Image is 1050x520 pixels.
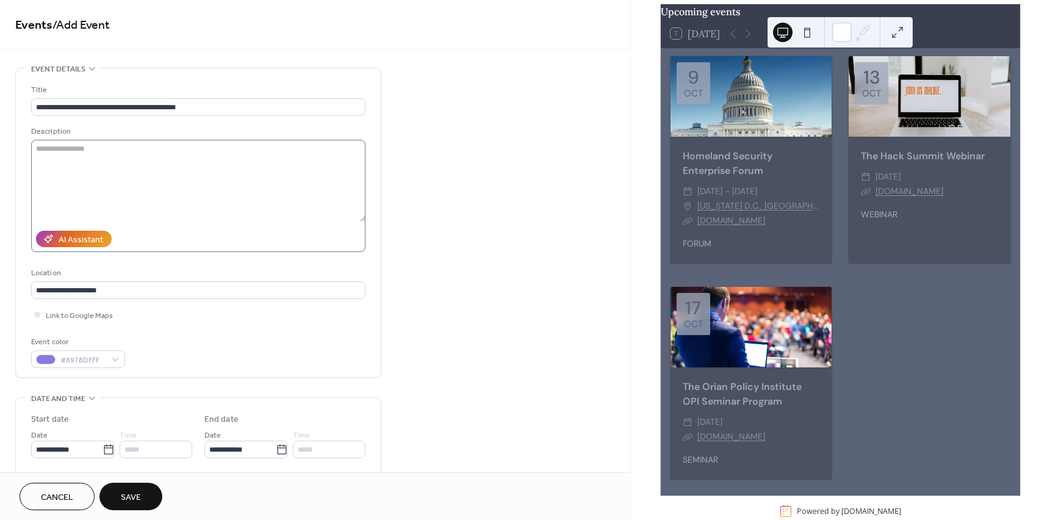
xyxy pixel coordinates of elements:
a: [DOMAIN_NAME] [697,215,765,226]
a: Events [15,13,52,37]
button: AI Assistant [36,231,112,247]
span: / Add Event [52,13,110,37]
div: WEBINAR [849,208,1010,221]
a: Homeland Security Enterprise Forum [683,150,772,177]
div: FORUM [671,237,832,250]
div: Oct [684,320,703,329]
div: Event color [31,336,123,348]
span: Link to Google Maps [46,309,113,322]
span: Event details [31,63,85,76]
div: Location [31,267,363,280]
button: Save [99,483,162,510]
span: Time [293,429,310,442]
div: Powered by [797,506,901,516]
div: ​ [861,184,871,199]
div: AI Assistant [59,234,103,247]
a: [DOMAIN_NAME] [841,506,901,516]
a: [DOMAIN_NAME] [876,186,943,197]
a: [DOMAIN_NAME] [697,431,765,442]
span: Date and time [31,392,85,405]
span: Date [31,429,48,442]
div: Start date [31,413,69,426]
span: [DATE] [876,170,901,184]
div: ​ [683,184,692,199]
a: [US_STATE] D.C., [GEOGRAPHIC_DATA], [GEOGRAPHIC_DATA] [697,199,820,214]
span: [DATE] [697,415,722,430]
div: SEMINAR [671,453,832,466]
button: Cancel [20,483,95,510]
div: Upcoming events [661,4,1020,19]
div: Description [31,125,363,138]
span: Save [121,491,141,504]
div: ​ [683,214,692,228]
div: Oct [684,89,703,98]
div: Oct [862,89,881,98]
span: [DATE] - [DATE] [697,184,757,199]
span: Time [120,429,137,442]
div: 13 [863,68,880,87]
a: The Orian Policy Institute OPI Seminar Program [683,380,802,408]
div: ​ [683,199,692,214]
span: #8978DFFF [60,354,106,367]
div: End date [204,413,239,426]
div: ​ [683,430,692,444]
div: 9 [688,68,699,87]
div: 17 [685,299,701,317]
div: ​ [683,415,692,430]
span: Cancel [41,491,73,504]
div: ​ [861,170,871,184]
a: The Hack Summit Webinar [861,150,985,162]
span: Date [204,429,221,442]
div: Title [31,84,363,96]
